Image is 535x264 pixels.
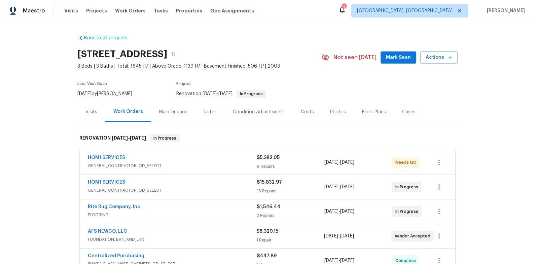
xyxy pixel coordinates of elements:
span: FLOORING [88,212,257,218]
span: - [324,184,354,190]
div: Maintenance [159,109,187,115]
span: Properties [176,7,202,14]
h6: RENOVATION [79,134,146,142]
span: [PERSON_NAME] [484,7,525,14]
span: $447.89 [257,254,277,258]
span: [DATE] [324,258,338,263]
span: Geo Assignments [210,7,254,14]
div: Photos [330,109,346,115]
span: In Progress [395,184,421,190]
div: Condition Adjustments [233,109,285,115]
a: Centralized Purchasing [88,254,144,258]
span: Visits [64,7,78,14]
span: Renovation [176,91,266,96]
span: In Progress [237,92,265,96]
div: Work Orders [113,108,143,115]
span: In Progress [395,208,421,215]
a: Back to all projects [77,35,142,41]
span: Actions [426,53,452,62]
button: Mark Seen [381,51,416,64]
span: - [324,159,354,166]
h2: [STREET_ADDRESS] [77,51,167,58]
span: In Progress [151,135,179,142]
span: $15,832.97 [257,180,282,185]
span: [GEOGRAPHIC_DATA], [GEOGRAPHIC_DATA] [357,7,453,14]
span: [DATE] [340,258,354,263]
span: Project [176,82,191,86]
span: [DATE] [324,234,338,238]
span: Needs QC [395,159,419,166]
div: Visits [85,109,97,115]
a: HOM1 SERVICES [88,155,125,160]
span: Mark Seen [386,53,411,62]
div: Notes [204,109,217,115]
span: - [324,257,354,264]
span: Projects [86,7,107,14]
span: [DATE] [324,209,338,214]
span: Complete [395,257,419,264]
span: [DATE] [324,185,338,189]
span: 3 Beds | 3 Baths | Total: 1645 ft² | Above Grade: 1139 ft² | Basement Finished: 506 ft² | 2003 [77,63,321,70]
span: $8,320.15 [256,229,278,234]
span: Tasks [154,8,168,13]
div: 16 Repairs [257,188,324,194]
span: [DATE] [112,136,128,140]
span: [DATE] [340,185,354,189]
span: Not seen [DATE] [333,54,377,61]
div: 1 [342,4,346,11]
div: 2 Repairs [257,212,324,219]
span: Vendor Accepted [395,233,433,239]
div: 9 Repairs [257,163,324,170]
div: RENOVATION [DATE]-[DATE]In Progress [77,127,458,149]
button: Actions [420,51,458,64]
span: $1,546.44 [257,204,280,209]
div: by [PERSON_NAME] [77,90,140,98]
span: Work Orders [115,7,146,14]
a: Rite Rug Company, Inc. [88,204,142,209]
div: Costs [301,109,314,115]
span: [DATE] [340,234,354,238]
div: 1 Repair [256,237,324,243]
div: Cases [402,109,416,115]
span: [DATE] [218,91,233,96]
span: [DATE] [340,209,354,214]
span: [DATE] [203,91,217,96]
span: Last Visit Date [77,82,107,86]
span: [DATE] [130,136,146,140]
span: FOUNDATION, BRN_AND_LRR [88,236,256,243]
span: - [112,136,146,140]
span: GENERAL_CONTRACTOR, OD_SELECT [88,162,257,169]
div: Floor Plans [362,109,386,115]
span: [DATE] [77,91,92,96]
span: - [324,233,354,239]
a: AFS NEWCO, LLC [88,229,127,234]
span: [DATE] [324,160,338,165]
a: HOM1 SERVICES [88,180,125,185]
span: Maestro [23,7,45,14]
span: - [324,208,354,215]
span: GENERAL_CONTRACTOR, OD_SELECT [88,187,257,194]
span: $5,382.05 [257,155,280,160]
span: - [203,91,233,96]
span: [DATE] [340,160,354,165]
